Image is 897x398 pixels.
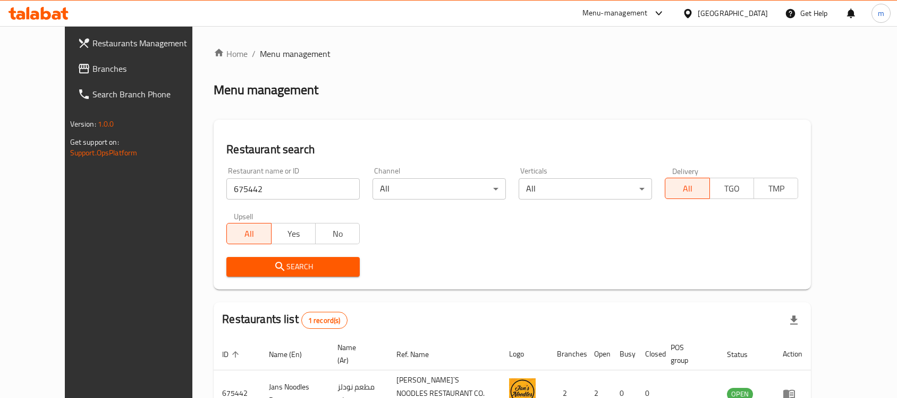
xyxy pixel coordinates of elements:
[260,47,331,60] span: Menu management
[698,7,768,19] div: [GEOGRAPHIC_DATA]
[373,178,506,200] div: All
[781,308,807,333] div: Export file
[276,226,311,242] span: Yes
[586,338,611,370] th: Open
[234,212,253,220] label: Upsell
[637,338,662,370] th: Closed
[774,338,811,370] th: Action
[69,56,215,81] a: Branches
[235,260,351,273] span: Search
[714,181,750,196] span: TGO
[226,257,360,277] button: Search
[70,135,119,149] span: Get support on:
[69,30,215,56] a: Restaurants Management
[672,167,699,175] label: Delivery
[222,311,347,329] h2: Restaurants list
[727,348,761,361] span: Status
[878,7,884,19] span: m
[611,338,637,370] th: Busy
[271,223,316,244] button: Yes
[337,341,375,367] span: Name (Ar)
[269,348,316,361] span: Name (En)
[582,7,648,20] div: Menu-management
[92,37,206,49] span: Restaurants Management
[98,117,114,131] span: 1.0.0
[69,81,215,107] a: Search Branch Phone
[670,181,705,196] span: All
[92,88,206,101] span: Search Branch Phone
[519,178,652,200] div: All
[758,181,794,196] span: TMP
[501,338,548,370] th: Logo
[671,341,706,367] span: POS group
[301,312,348,329] div: Total records count
[396,348,443,361] span: Ref. Name
[214,47,248,60] a: Home
[226,223,271,244] button: All
[92,62,206,75] span: Branches
[548,338,586,370] th: Branches
[315,223,360,244] button: No
[214,47,811,60] nav: breadcrumb
[665,178,709,199] button: All
[754,178,798,199] button: TMP
[231,226,267,242] span: All
[709,178,754,199] button: TGO
[320,226,356,242] span: No
[222,348,242,361] span: ID
[70,117,96,131] span: Version:
[252,47,256,60] li: /
[214,81,318,98] h2: Menu management
[226,142,798,157] h2: Restaurant search
[70,146,138,160] a: Support.OpsPlatform
[302,316,347,326] span: 1 record(s)
[226,178,360,200] input: Search for restaurant name or ID..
